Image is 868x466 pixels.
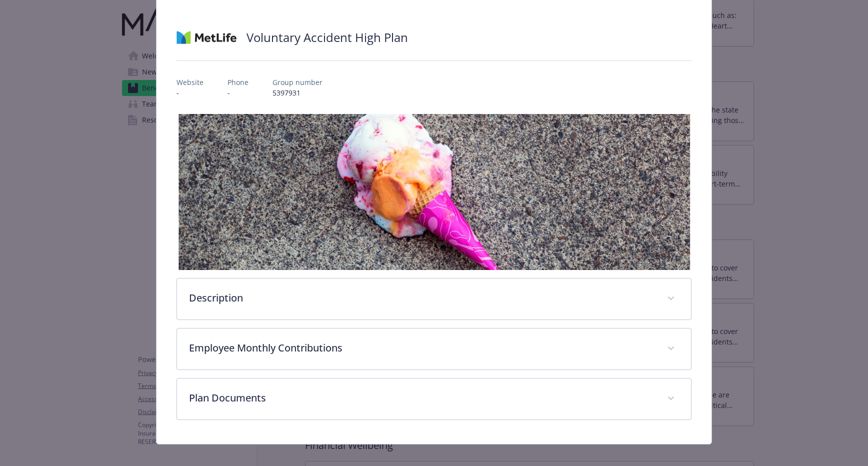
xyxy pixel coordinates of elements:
[272,87,322,98] p: 5397931
[177,278,690,319] div: Description
[177,378,690,419] div: Plan Documents
[176,87,203,98] p: -
[189,390,654,405] p: Plan Documents
[189,290,654,305] p: Description
[246,29,408,46] h2: Voluntary Accident High Plan
[176,77,203,87] p: Website
[227,87,248,98] p: -
[189,340,654,355] p: Employee Monthly Contributions
[177,328,690,369] div: Employee Monthly Contributions
[272,77,322,87] p: Group number
[176,114,691,270] img: banner
[176,22,236,52] img: Metlife Inc
[227,77,248,87] p: Phone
